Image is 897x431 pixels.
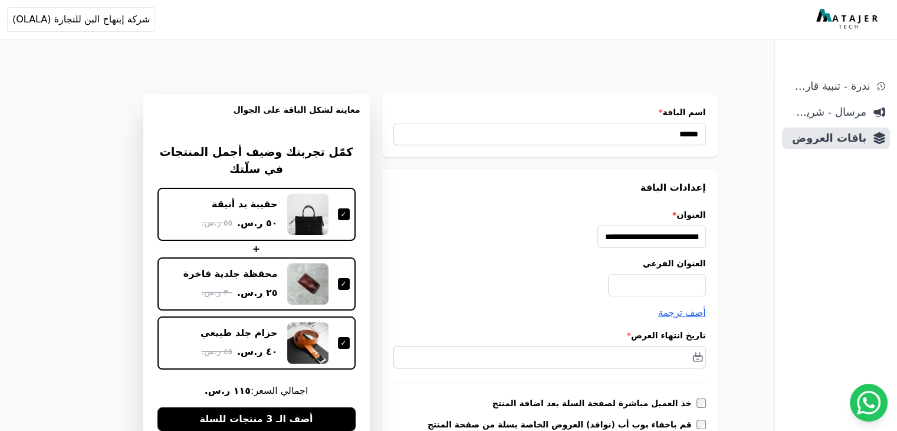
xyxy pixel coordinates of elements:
[202,217,232,229] span: ٥٥ ر.س.
[199,412,313,426] span: أضف الـ 3 منتجات للسلة
[202,345,232,358] span: ٤٥ ر.س.
[287,322,328,364] img: حزام جلد طبيعي
[816,9,880,30] img: MatajerTech Logo
[237,286,278,300] span: ٢٥ ر.س.
[157,144,356,178] h3: كمّل تجربتك وضيف أجمل المنتجات في سلّتك
[7,7,155,32] button: شركة إبتهاج البن للتجارة (OLALA)
[658,306,706,320] button: أضف ترجمة
[787,78,870,94] span: ندرة - تنبية قارب علي النفاذ
[287,194,328,235] img: حقيبة يد أنيقة
[393,257,706,269] label: العنوان الفرعي
[201,326,278,339] div: حزام جلد طبيعي
[393,181,706,195] h3: إعدادات الباقة
[787,104,866,120] span: مرسال - شريط دعاية
[205,385,251,396] b: ١١٥ ر.س.
[202,286,232,299] span: ٣٠ ر.س.
[287,263,328,305] img: محفظة جلدية فاخرة
[428,419,696,430] label: قم باخفاء بوب أب (نوافذ) العروض الخاصة بسلة من صفحة المنتج
[658,307,706,318] span: أضف ترجمة
[157,407,356,431] button: أضف الـ 3 منتجات للسلة
[237,216,278,230] span: ٥٠ ر.س.
[393,329,706,341] label: تاريخ انتهاء العرض
[393,106,706,118] label: اسم الباقة
[157,384,356,398] span: اجمالي السعر:
[183,267,278,280] div: محفظة جلدية فاخرة
[237,345,278,359] span: ٤٠ ر.س.
[153,104,360,130] h3: معاينة لشكل الباقة على الجوال
[393,209,706,221] label: العنوان
[157,242,356,256] div: +
[12,12,150,27] span: شركة إبتهاج البن للتجارة (OLALA)
[492,397,696,409] label: خذ العميل مباشرة لصفحة السلة بعد اضافة المنتج
[787,130,866,146] span: باقات العروض
[212,198,277,211] div: حقيبة يد أنيقة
